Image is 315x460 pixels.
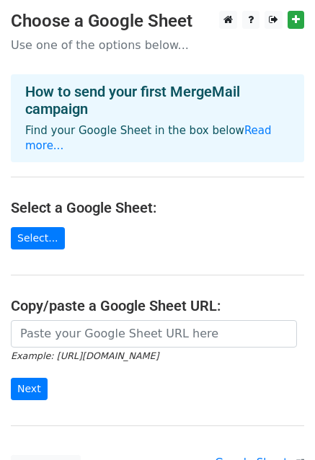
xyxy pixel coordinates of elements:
[11,11,304,32] h3: Choose a Google Sheet
[11,350,159,361] small: Example: [URL][DOMAIN_NAME]
[11,199,304,216] h4: Select a Google Sheet:
[25,83,290,118] h4: How to send your first MergeMail campaign
[11,227,65,249] a: Select...
[11,297,304,314] h4: Copy/paste a Google Sheet URL:
[11,378,48,400] input: Next
[243,391,315,460] iframe: Chat Widget
[11,37,304,53] p: Use one of the options below...
[25,123,290,154] p: Find your Google Sheet in the box below
[243,391,315,460] div: 聊天小组件
[11,320,297,348] input: Paste your Google Sheet URL here
[25,124,272,152] a: Read more...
